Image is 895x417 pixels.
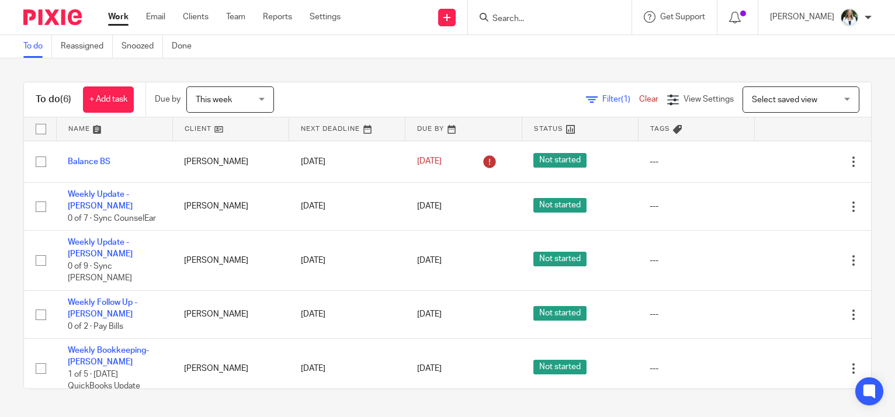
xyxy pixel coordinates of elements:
[289,339,405,399] td: [DATE]
[650,308,743,320] div: ---
[770,11,834,23] p: [PERSON_NAME]
[752,96,817,104] span: Select saved view
[36,93,71,106] h1: To do
[172,35,200,58] a: Done
[650,255,743,266] div: ---
[172,182,289,230] td: [PERSON_NAME]
[417,364,442,373] span: [DATE]
[417,202,442,210] span: [DATE]
[289,290,405,338] td: [DATE]
[183,11,209,23] a: Clients
[172,339,289,399] td: [PERSON_NAME]
[840,8,859,27] img: Robynn%20Maedl%20-%202025.JPG
[146,11,165,23] a: Email
[289,141,405,182] td: [DATE]
[417,158,442,166] span: [DATE]
[60,95,71,104] span: (6)
[68,262,132,283] span: 0 of 9 · Sync [PERSON_NAME]
[23,35,52,58] a: To do
[650,156,743,168] div: ---
[68,214,156,223] span: 0 of 7 · Sync CounselEar
[289,182,405,230] td: [DATE]
[68,370,140,391] span: 1 of 5 · [DATE] QuickBooks Update
[172,141,289,182] td: [PERSON_NAME]
[83,86,134,113] a: + Add task
[68,190,133,210] a: Weekly Update - [PERSON_NAME]
[68,298,137,318] a: Weekly Follow Up - [PERSON_NAME]
[68,158,110,166] a: Balance BS
[68,346,149,366] a: Weekly Bookkeeping- [PERSON_NAME]
[650,126,670,132] span: Tags
[533,252,587,266] span: Not started
[621,95,630,103] span: (1)
[68,322,123,331] span: 0 of 2 · Pay Bills
[602,95,639,103] span: Filter
[650,200,743,212] div: ---
[155,93,181,105] p: Due by
[533,306,587,321] span: Not started
[196,96,232,104] span: This week
[23,9,82,25] img: Pixie
[68,238,133,258] a: Weekly Update - [PERSON_NAME]
[533,360,587,374] span: Not started
[491,14,596,25] input: Search
[684,95,734,103] span: View Settings
[417,310,442,318] span: [DATE]
[226,11,245,23] a: Team
[650,363,743,374] div: ---
[263,11,292,23] a: Reports
[172,290,289,338] td: [PERSON_NAME]
[122,35,163,58] a: Snoozed
[310,11,341,23] a: Settings
[660,13,705,21] span: Get Support
[533,198,587,213] span: Not started
[108,11,129,23] a: Work
[533,153,587,168] span: Not started
[417,256,442,265] span: [DATE]
[172,231,289,291] td: [PERSON_NAME]
[61,35,113,58] a: Reassigned
[289,231,405,291] td: [DATE]
[639,95,658,103] a: Clear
